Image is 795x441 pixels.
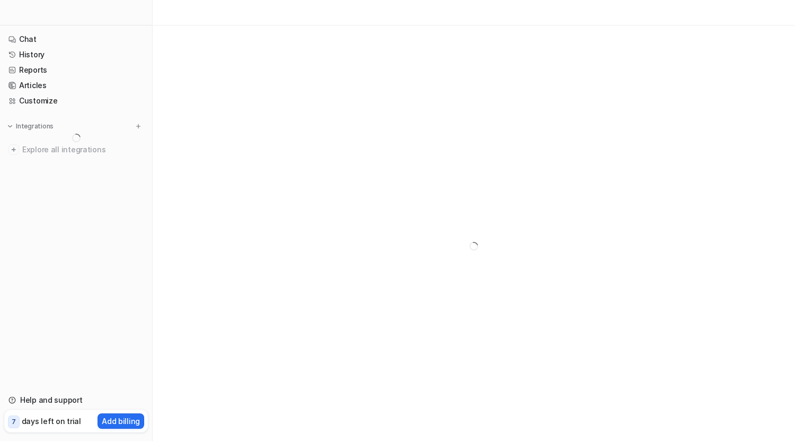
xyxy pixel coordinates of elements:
a: Reports [4,63,148,77]
a: Explore all integrations [4,142,148,157]
p: days left on trial [22,416,81,427]
span: Explore all integrations [22,141,144,158]
img: expand menu [6,123,14,130]
button: Integrations [4,121,57,132]
a: History [4,47,148,62]
a: Customize [4,93,148,108]
p: Integrations [16,122,54,131]
p: 7 [12,417,16,427]
a: Chat [4,32,148,47]
img: menu_add.svg [135,123,142,130]
img: explore all integrations [8,144,19,155]
button: Add billing [98,413,144,429]
a: Articles [4,78,148,93]
a: Help and support [4,393,148,408]
p: Add billing [102,416,140,427]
